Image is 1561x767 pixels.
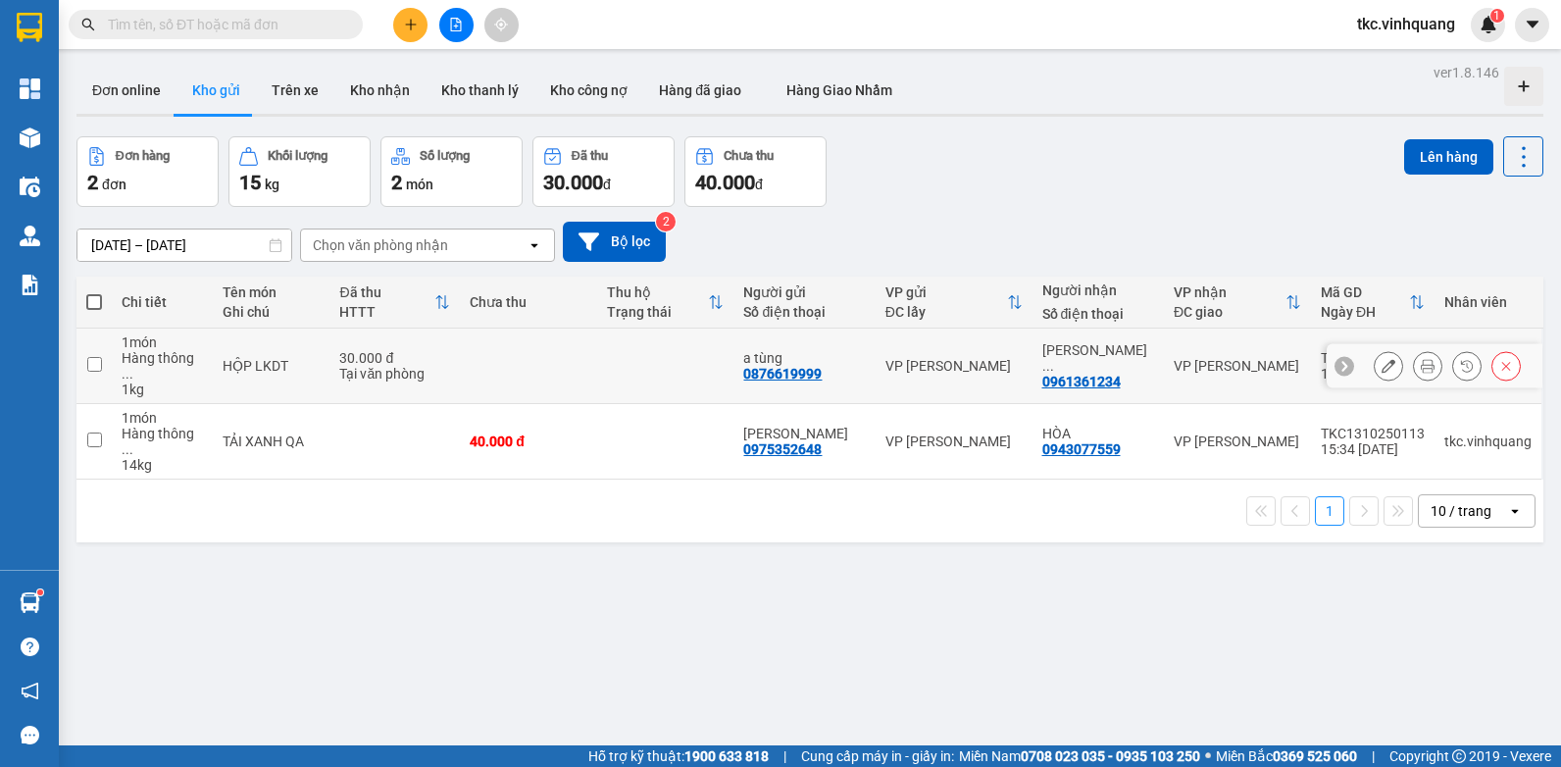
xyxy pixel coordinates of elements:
[1507,503,1523,519] svg: open
[1321,426,1425,441] div: TKC1310250113
[1273,748,1357,764] strong: 0369 525 060
[755,177,763,192] span: đ
[786,82,892,98] span: Hàng Giao Nhầm
[1042,282,1154,298] div: Người nhận
[223,304,320,320] div: Ghi chú
[20,177,40,197] img: warehouse-icon
[102,177,126,192] span: đơn
[223,434,320,449] div: TẢI XANH QA
[122,350,203,382] div: Hàng thông thường
[116,149,170,163] div: Đơn hàng
[1321,366,1425,382] div: 16:20 [DATE]
[449,18,463,31] span: file-add
[228,136,371,207] button: Khối lượng15kg
[1321,284,1409,300] div: Mã GD
[1042,441,1121,457] div: 0943077559
[1452,749,1466,763] span: copyright
[1021,748,1200,764] strong: 0708 023 035 - 0935 103 250
[20,78,40,99] img: dashboard-icon
[1444,294,1532,310] div: Nhân viên
[339,350,450,366] div: 30.000 đ
[534,67,643,114] button: Kho công nợ
[404,18,418,31] span: plus
[684,136,827,207] button: Chưa thu40.000đ
[1174,304,1285,320] div: ĐC giao
[743,284,865,300] div: Người gửi
[801,745,954,767] span: Cung cấp máy in - giấy in:
[724,149,774,163] div: Chưa thu
[527,237,542,253] svg: open
[1311,277,1435,329] th: Toggle SortBy
[122,410,203,426] div: 1 món
[176,67,256,114] button: Kho gửi
[603,177,611,192] span: đ
[494,18,508,31] span: aim
[656,212,676,231] sup: 2
[122,366,133,382] span: ...
[334,67,426,114] button: Kho nhận
[339,366,450,382] div: Tại văn phòng
[426,67,534,114] button: Kho thanh lý
[1205,752,1211,760] span: ⚪️
[470,294,587,310] div: Chưa thu
[743,350,865,366] div: a tùng
[1174,434,1301,449] div: VP [PERSON_NAME]
[1315,496,1344,526] button: 1
[1042,342,1154,374] div: dương đình cảnh
[885,284,1007,300] div: VP gửi
[76,67,176,114] button: Đơn online
[223,284,320,300] div: Tên món
[122,426,203,457] div: Hàng thông thường
[1493,9,1500,23] span: 1
[1515,8,1549,42] button: caret-down
[223,358,320,374] div: HỘP LKDT
[684,748,769,764] strong: 1900 633 818
[1480,16,1497,33] img: icon-new-feature
[1321,350,1425,366] div: TKC1310250129
[572,149,608,163] div: Đã thu
[20,592,40,613] img: warehouse-icon
[1042,306,1154,322] div: Số điện thoại
[597,277,734,329] th: Toggle SortBy
[81,18,95,31] span: search
[17,13,42,42] img: logo-vxr
[1042,426,1154,441] div: HÒA
[420,149,470,163] div: Số lượng
[1374,351,1403,381] div: Sửa đơn hàng
[1321,304,1409,320] div: Ngày ĐH
[1431,501,1491,521] div: 10 / trang
[470,434,587,449] div: 40.000 đ
[20,275,40,295] img: solution-icon
[268,149,327,163] div: Khối lượng
[484,8,519,42] button: aim
[885,358,1023,374] div: VP [PERSON_NAME]
[439,8,474,42] button: file-add
[391,171,402,194] span: 2
[607,284,709,300] div: Thu hộ
[563,222,666,262] button: Bộ lọc
[588,745,769,767] span: Hỗ trợ kỹ thuật:
[122,334,203,350] div: 1 món
[743,441,822,457] div: 0975352648
[1216,745,1357,767] span: Miền Bắc
[239,171,261,194] span: 15
[339,304,434,320] div: HTTT
[122,457,203,473] div: 14 kg
[1174,358,1301,374] div: VP [PERSON_NAME]
[256,67,334,114] button: Trên xe
[885,434,1023,449] div: VP [PERSON_NAME]
[1174,284,1285,300] div: VP nhận
[876,277,1032,329] th: Toggle SortBy
[313,235,448,255] div: Chọn văn phòng nhận
[122,441,133,457] span: ...
[20,226,40,246] img: warehouse-icon
[265,177,279,192] span: kg
[21,726,39,744] span: message
[695,171,755,194] span: 40.000
[122,382,203,397] div: 1 kg
[1321,441,1425,457] div: 15:34 [DATE]
[1042,374,1121,389] div: 0961361234
[532,136,675,207] button: Đã thu30.000đ
[743,426,865,441] div: BẢO MINH
[329,277,460,329] th: Toggle SortBy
